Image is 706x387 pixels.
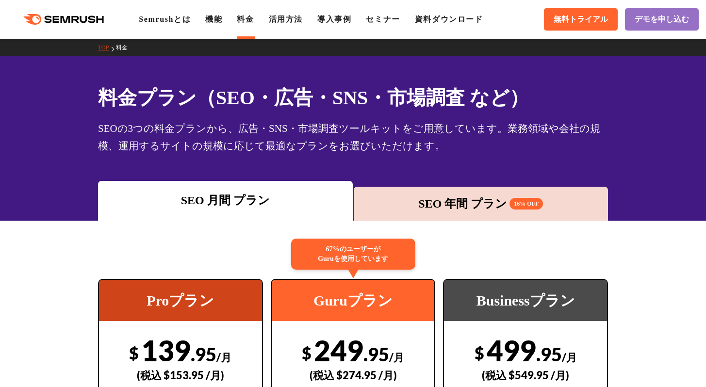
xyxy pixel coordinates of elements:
[536,343,562,365] span: .95
[237,15,254,23] a: 料金
[98,44,116,51] a: TOP
[363,343,389,365] span: .95
[544,8,618,31] a: 無料トライアル
[444,280,607,321] div: Businessプラン
[317,15,351,23] a: 導入事例
[635,15,689,25] span: デモを申し込む
[216,351,231,364] span: /月
[359,195,604,212] div: SEO 年間 プラン
[625,8,699,31] a: デモを申し込む
[205,15,222,23] a: 機能
[415,15,483,23] a: 資料ダウンロード
[129,343,139,363] span: $
[116,44,135,51] a: 料金
[509,198,543,210] span: 16% OFF
[389,351,404,364] span: /月
[98,83,608,112] h1: 料金プラン（SEO・広告・SNS・市場調査 など）
[554,15,608,25] span: 無料トライアル
[475,343,484,363] span: $
[103,192,348,209] div: SEO 月間 プラン
[291,239,415,270] div: 67%のユーザーが Guruを使用しています
[272,280,435,321] div: Guruプラン
[139,15,191,23] a: Semrushとは
[191,343,216,365] span: .95
[562,351,577,364] span: /月
[99,280,262,321] div: Proプラン
[269,15,303,23] a: 活用方法
[302,343,312,363] span: $
[98,120,608,155] div: SEOの3つの料金プランから、広告・SNS・市場調査ツールキットをご用意しています。業務領域や会社の規模、運用するサイトの規模に応じて最適なプランをお選びいただけます。
[366,15,400,23] a: セミナー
